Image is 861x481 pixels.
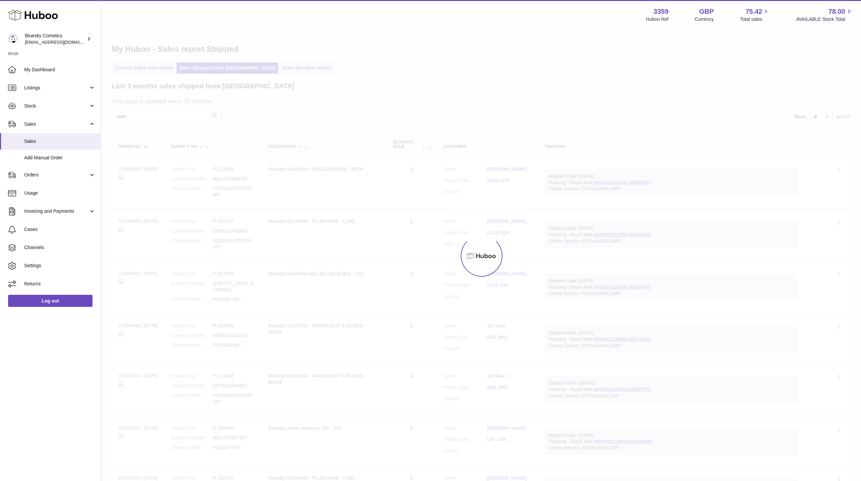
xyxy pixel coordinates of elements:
[24,103,88,109] span: Stock
[796,16,853,23] span: AVAILABLE Stock Total
[740,7,770,23] a: 75.42 Total sales
[695,16,714,23] div: Currency
[796,7,853,23] a: 78.00 AVAILABLE Stock Total
[24,155,96,161] span: Add Manual Order
[745,7,762,16] span: 75.42
[25,33,85,45] div: Bluesky Cometics
[24,121,88,127] span: Sales
[24,190,96,196] span: Usage
[24,263,96,269] span: Settings
[24,226,96,233] span: Cases
[24,281,96,287] span: Returns
[828,7,845,16] span: 78.00
[653,7,669,16] strong: 3359
[24,208,88,214] span: Invoicing and Payments
[740,16,770,23] span: Total sales
[646,16,669,23] div: Huboo Ref
[699,7,714,16] strong: GBP
[24,67,96,73] span: My Dashboard
[24,244,96,251] span: Channels
[24,138,96,145] span: Sales
[25,39,99,45] span: [EMAIL_ADDRESS][DOMAIN_NAME]
[24,172,88,178] span: Orders
[24,85,88,91] span: Listings
[8,295,92,307] a: Log out
[8,34,18,44] img: info@blueskycosmetics.co.uk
